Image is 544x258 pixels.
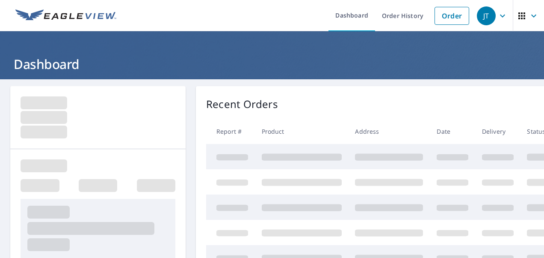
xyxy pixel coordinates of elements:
th: Address [348,119,430,144]
h1: Dashboard [10,55,534,73]
div: JT [477,6,496,25]
th: Product [255,119,349,144]
th: Report # [206,119,255,144]
a: Order [435,7,469,25]
img: EV Logo [15,9,116,22]
p: Recent Orders [206,96,278,112]
th: Delivery [475,119,520,144]
th: Date [430,119,475,144]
